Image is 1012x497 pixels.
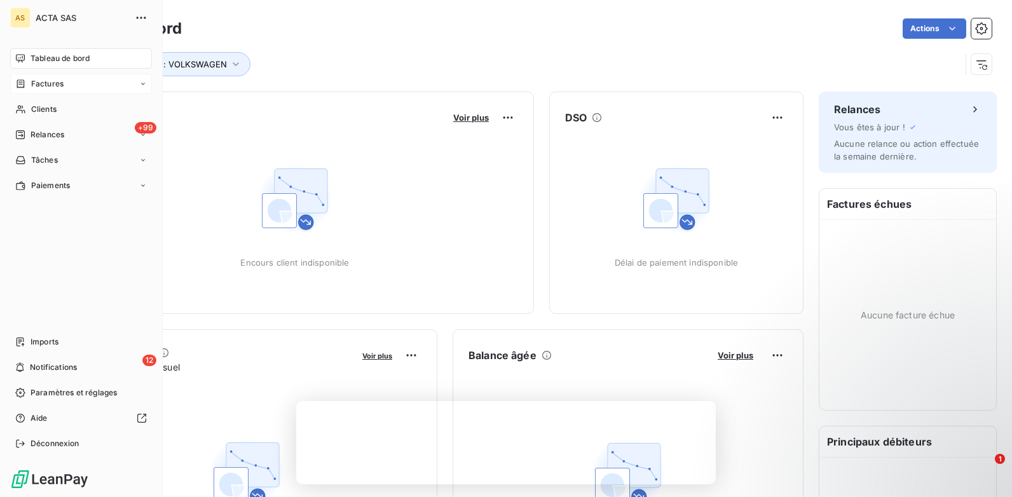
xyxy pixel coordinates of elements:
img: Empty state [254,158,336,240]
div: AS [10,8,31,28]
span: +99 [135,122,156,133]
span: Paiements [31,180,70,191]
span: Voir plus [718,350,753,360]
iframe: Enquête de LeanPay [296,401,716,484]
h6: Balance âgée [468,348,537,363]
span: Chiffre d'affaires mensuel [72,360,353,374]
button: Actions [903,18,966,39]
span: Factures [31,78,64,90]
span: Tableau de bord [31,53,90,64]
button: Client : VOLKSWAGEN [119,52,250,76]
button: Voir plus [714,350,757,361]
img: Logo LeanPay [10,469,89,489]
img: Empty state [636,158,717,240]
a: Aide [10,408,152,428]
span: Imports [31,336,58,348]
span: Encours client indisponible [240,257,349,268]
span: Aucune relance ou action effectuée la semaine dernière. [834,139,979,161]
span: Aucune facture échue [861,308,955,322]
button: Voir plus [359,350,396,361]
h6: Relances [834,102,880,117]
button: Voir plus [449,112,493,123]
span: Clients [31,104,57,115]
span: Vous êtes à jour ! [834,122,905,132]
span: Voir plus [362,351,392,360]
span: 12 [142,355,156,366]
span: Client : VOLKSWAGEN [138,59,227,69]
span: Relances [31,129,64,140]
iframe: Intercom live chat [969,454,999,484]
span: Voir plus [453,112,489,123]
h6: Factures échues [819,189,996,219]
span: Paramètres et réglages [31,387,117,398]
span: Tâches [31,154,58,166]
span: Délai de paiement indisponible [615,257,739,268]
h6: DSO [565,110,587,125]
iframe: Intercom notifications message [758,374,1012,463]
span: Aide [31,412,48,424]
span: 1 [995,454,1005,464]
span: Notifications [30,362,77,373]
span: ACTA SAS [36,13,127,23]
span: Déconnexion [31,438,79,449]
